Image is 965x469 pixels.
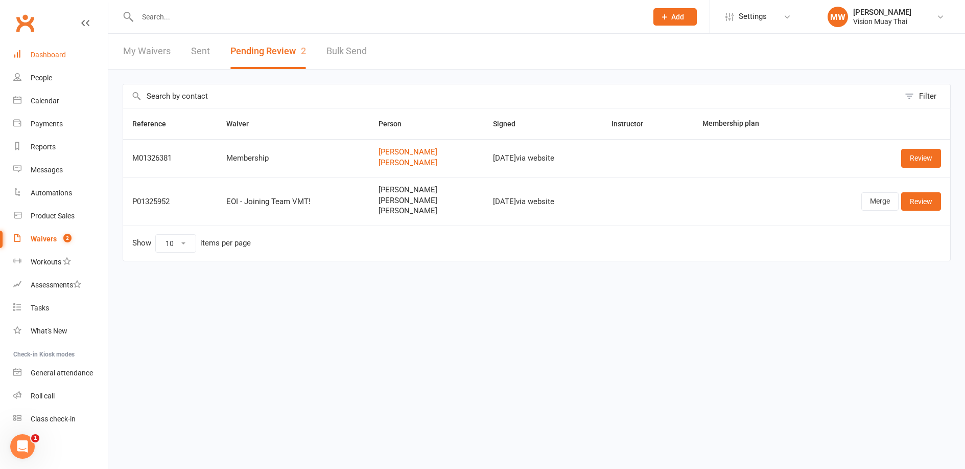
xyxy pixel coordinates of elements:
[919,90,936,102] div: Filter
[379,186,475,194] span: [PERSON_NAME]
[132,120,177,128] span: Reference
[226,154,360,163] div: Membership
[31,166,63,174] div: Messages
[31,74,52,82] div: People
[31,51,66,59] div: Dashboard
[226,118,260,130] button: Waiver
[31,258,61,266] div: Workouts
[900,84,950,108] button: Filter
[13,385,108,408] a: Roll call
[31,97,59,105] div: Calendar
[31,281,81,289] div: Assessments
[301,46,306,56] span: 2
[123,84,900,108] input: Search by contact
[13,113,108,136] a: Payments
[13,297,108,320] a: Tasks
[31,143,56,151] div: Reports
[31,369,93,377] div: General attendance
[13,274,108,297] a: Assessments
[853,8,911,17] div: [PERSON_NAME]
[200,239,251,248] div: items per page
[379,148,475,157] a: [PERSON_NAME]
[31,304,49,312] div: Tasks
[379,118,413,130] button: Person
[379,196,475,205] span: [PERSON_NAME]
[31,327,67,335] div: What's New
[861,192,899,211] a: Merge
[493,118,527,130] button: Signed
[31,212,75,220] div: Product Sales
[226,120,260,128] span: Waiver
[379,120,413,128] span: Person
[493,154,593,163] div: [DATE] via website
[379,207,475,215] span: [PERSON_NAME]
[13,90,108,113] a: Calendar
[326,34,367,69] a: Bulk Send
[63,234,72,242] span: 2
[13,43,108,66] a: Dashboard
[31,235,57,243] div: Waivers
[671,13,684,21] span: Add
[191,34,210,69] a: Sent
[13,408,108,431] a: Class kiosk mode
[611,118,654,130] button: Instructor
[12,10,38,36] a: Clubworx
[13,66,108,90] a: People
[493,197,593,206] div: [DATE] via website
[653,8,697,26] button: Add
[739,5,767,28] span: Settings
[226,197,360,206] div: EOI - Joining Team VMT!
[123,34,171,69] a: My Waivers
[13,362,108,385] a: General attendance kiosk mode
[493,120,527,128] span: Signed
[31,120,63,128] div: Payments
[828,7,848,27] div: MW
[13,136,108,159] a: Reports
[13,228,108,251] a: Waivers 2
[132,197,208,206] div: P01325952
[13,182,108,205] a: Automations
[230,34,306,69] button: Pending Review2
[31,415,76,423] div: Class check-in
[901,149,941,167] a: Review
[10,434,35,459] iframe: Intercom live chat
[853,17,911,26] div: Vision Muay Thai
[379,159,475,167] a: [PERSON_NAME]
[31,434,39,442] span: 1
[611,120,654,128] span: Instructor
[134,10,640,24] input: Search...
[901,192,941,211] a: Review
[13,251,108,274] a: Workouts
[693,108,805,139] th: Membership plan
[31,189,72,197] div: Automations
[132,118,177,130] button: Reference
[31,392,55,400] div: Roll call
[13,205,108,228] a: Product Sales
[13,320,108,343] a: What's New
[13,159,108,182] a: Messages
[132,154,208,163] div: M01326381
[132,234,251,253] div: Show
